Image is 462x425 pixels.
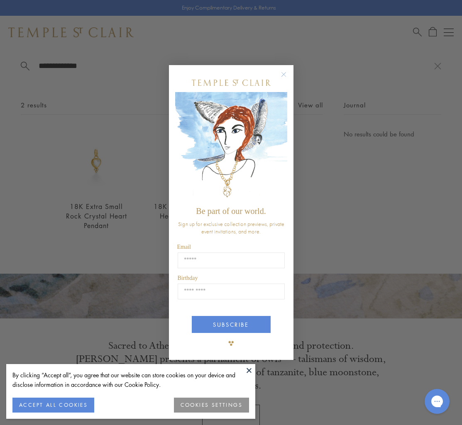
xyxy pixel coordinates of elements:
[12,370,249,389] div: By clicking “Accept all”, you agree that our website can store cookies on your device and disclos...
[420,386,454,417] iframe: Gorgias live chat messenger
[283,73,293,84] button: Close dialog
[223,335,240,352] img: TSC
[177,244,191,250] span: Email
[175,92,287,203] img: c4a9eb12-d91a-4d4a-8ee0-386386f4f338.jpeg
[12,398,94,413] button: ACCEPT ALL COOKIES
[178,253,285,268] input: Email
[174,398,249,413] button: COOKIES SETTINGS
[192,80,271,86] img: Temple St. Clair
[192,316,271,333] button: SUBSCRIBE
[178,275,198,281] span: Birthday
[178,220,284,235] span: Sign up for exclusive collection previews, private event invitations, and more.
[196,206,266,216] span: Be part of our world.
